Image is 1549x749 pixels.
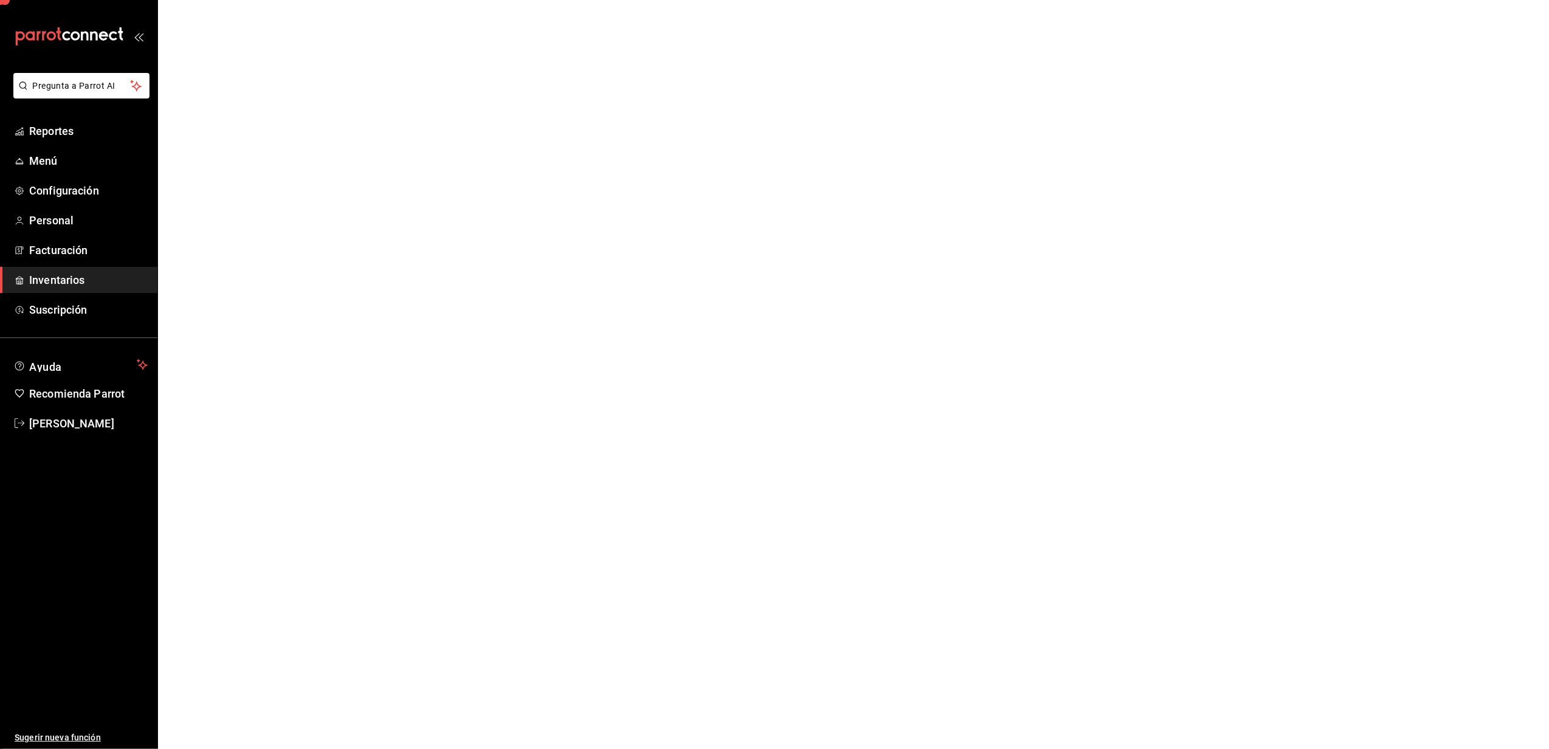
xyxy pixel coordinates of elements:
[29,153,148,169] span: Menú
[29,415,148,432] span: [PERSON_NAME]
[29,242,148,258] span: Facturación
[33,80,131,92] span: Pregunta a Parrot AI
[9,88,149,101] a: Pregunta a Parrot AI
[29,357,132,372] span: Ayuda
[29,272,148,288] span: Inventarios
[29,123,148,139] span: Reportes
[13,73,149,98] button: Pregunta a Parrot AI
[29,182,148,199] span: Configuración
[29,212,148,229] span: Personal
[29,302,148,318] span: Suscripción
[15,731,148,744] span: Sugerir nueva función
[134,32,143,41] button: open_drawer_menu
[29,385,148,402] span: Recomienda Parrot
